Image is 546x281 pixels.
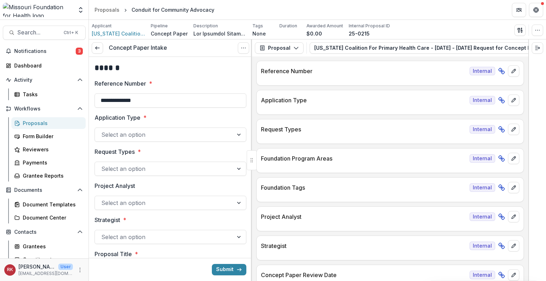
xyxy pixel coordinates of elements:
p: Reference Number [95,79,146,88]
button: edit [508,153,519,164]
p: Reference Number [261,67,467,75]
p: [PERSON_NAME] [18,263,55,270]
div: Constituents [23,256,80,263]
div: Document Center [23,214,80,221]
button: edit [508,240,519,252]
p: Lor Ipsumdol Sitamet Cons Adipiscinge (SEDD) eiu tem Incididu Utlab Etdolo Magnaal (enimadmin ve ... [193,30,247,37]
div: Grantee Reports [23,172,80,179]
button: edit [508,211,519,222]
span: Workflows [14,106,74,112]
a: Constituents [11,254,86,265]
button: Open Documents [3,184,86,196]
div: Proposals [95,6,119,13]
p: Foundation Tags [261,183,467,192]
button: edit [508,124,519,135]
a: Grantees [11,241,86,252]
span: Internal [470,67,495,75]
span: Internal [470,96,495,104]
span: Internal [470,125,495,134]
p: Strategist [261,242,467,250]
button: Search... [3,26,86,40]
p: $0.00 [306,30,322,37]
p: User [58,264,73,270]
p: Application Type [261,96,467,104]
span: Notifications [14,48,76,54]
button: Options [238,42,249,54]
p: Project Analyst [261,212,467,221]
p: Concept Paper [151,30,188,37]
p: None [252,30,266,37]
span: 3 [76,48,83,55]
button: Expand right [532,42,543,54]
span: Internal [470,212,495,221]
a: Document Center [11,212,86,223]
a: Dashboard [3,60,86,71]
p: Foundation Program Areas [261,154,467,163]
div: Proposals [23,119,80,127]
button: Open Workflows [3,103,86,114]
button: Notifications3 [3,45,86,57]
a: Grantee Reports [11,170,86,182]
button: Partners [512,3,526,17]
p: Application Type [95,113,140,122]
span: Search... [17,29,59,36]
p: Project Analyst [95,182,135,190]
div: Payments [23,159,80,166]
div: Tasks [23,91,80,98]
div: Dashboard [14,62,80,69]
button: Open Contacts [3,226,86,238]
p: Proposal Title [95,250,132,258]
button: More [76,266,84,274]
div: Ctrl + K [62,29,80,37]
button: Submit [212,264,246,275]
span: Contacts [14,229,74,235]
div: Conduit for Community Advocacy [132,6,214,13]
span: Documents [14,187,74,193]
button: Open Activity [3,74,86,86]
div: Grantees [23,243,80,250]
a: Document Templates [11,199,86,210]
a: Payments [11,157,86,168]
p: Concept Paper Review Date [261,271,467,279]
p: 25-0215 [349,30,370,37]
div: Document Templates [23,201,80,208]
img: Missouri Foundation for Health logo [3,3,73,17]
p: Internal Proposal ID [349,23,390,29]
div: Form Builder [23,133,80,140]
p: Pipeline [151,23,168,29]
button: edit [508,65,519,77]
a: Proposals [92,5,122,15]
a: Form Builder [11,130,86,142]
span: Internal [470,183,495,192]
p: Request Types [261,125,467,134]
p: [EMAIL_ADDRESS][DOMAIN_NAME] [18,270,73,277]
p: Request Types [95,147,135,156]
div: Reviewers [23,146,80,153]
span: Internal [470,271,495,279]
button: Proposal [255,42,304,54]
a: Proposals [11,117,86,129]
p: Description [193,23,218,29]
h3: Concept Paper Intake [109,44,167,51]
p: Awarded Amount [306,23,343,29]
button: edit [508,269,519,281]
button: edit [508,182,519,193]
button: Get Help [529,3,543,17]
span: Internal [470,242,495,250]
p: Tags [252,23,263,29]
p: Duration [279,23,297,29]
a: Tasks [11,88,86,100]
div: Renee Klann [7,268,13,272]
button: Open entity switcher [76,3,86,17]
nav: breadcrumb [92,5,217,15]
a: [US_STATE] Coalition For Primary Health Care [92,30,145,37]
p: Strategist [95,216,120,224]
span: Internal [470,154,495,163]
button: edit [508,94,519,106]
a: Reviewers [11,144,86,155]
p: Applicant [92,23,112,29]
span: Activity [14,77,74,83]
